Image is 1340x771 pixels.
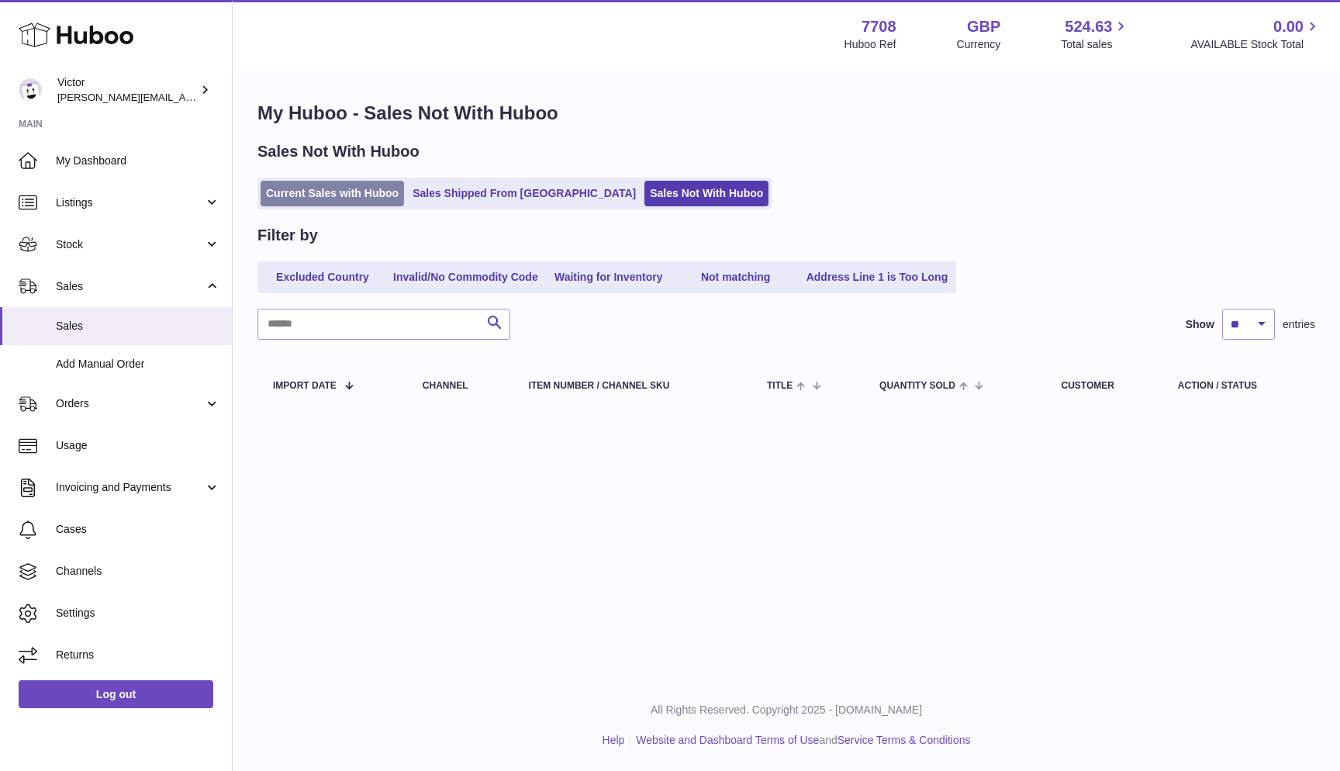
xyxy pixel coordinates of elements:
span: Total sales [1061,37,1130,52]
span: Quantity Sold [879,381,955,391]
a: Waiting for Inventory [547,264,671,290]
span: Usage [56,438,220,453]
h1: My Huboo - Sales Not With Huboo [257,101,1315,126]
span: Sales [56,319,220,334]
a: Not matching [674,264,798,290]
span: 0.00 [1273,16,1304,37]
span: entries [1283,317,1315,332]
p: All Rights Reserved. Copyright 2025 - [DOMAIN_NAME] [245,703,1328,717]
span: Import date [273,381,337,391]
strong: GBP [967,16,1000,37]
img: victor@erbology.co [19,78,42,102]
span: Title [767,381,793,391]
span: Orders [56,396,204,411]
div: Currency [957,37,1001,52]
span: Settings [56,606,220,621]
li: and [630,733,970,748]
div: Item Number / Channel SKU [529,381,736,391]
a: 0.00 AVAILABLE Stock Total [1190,16,1321,52]
a: Help [603,734,625,746]
a: Excluded Country [261,264,385,290]
span: Invoicing and Payments [56,480,204,495]
a: Service Terms & Conditions [837,734,971,746]
a: Website and Dashboard Terms of Use [636,734,819,746]
div: Huboo Ref [844,37,896,52]
span: Stock [56,237,204,252]
h2: Sales Not With Huboo [257,141,420,162]
div: Customer [1062,381,1147,391]
div: Victor [57,75,197,105]
span: Add Manual Order [56,357,220,372]
a: Sales Not With Huboo [644,181,768,206]
a: Invalid/No Commodity Code [388,264,544,290]
div: Channel [423,381,498,391]
h2: Filter by [257,225,318,246]
strong: 7708 [862,16,896,37]
span: Sales [56,279,204,294]
a: Current Sales with Huboo [261,181,404,206]
span: Returns [56,648,220,662]
label: Show [1186,317,1214,332]
a: 524.63 Total sales [1061,16,1130,52]
span: [PERSON_NAME][EMAIL_ADDRESS][DOMAIN_NAME] [57,91,311,103]
span: 524.63 [1065,16,1112,37]
a: Sales Shipped From [GEOGRAPHIC_DATA] [407,181,641,206]
span: My Dashboard [56,154,220,168]
span: Channels [56,564,220,579]
span: Cases [56,522,220,537]
span: AVAILABLE Stock Total [1190,37,1321,52]
div: Action / Status [1178,381,1300,391]
a: Address Line 1 is Too Long [801,264,954,290]
span: Listings [56,195,204,210]
a: Log out [19,680,213,708]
